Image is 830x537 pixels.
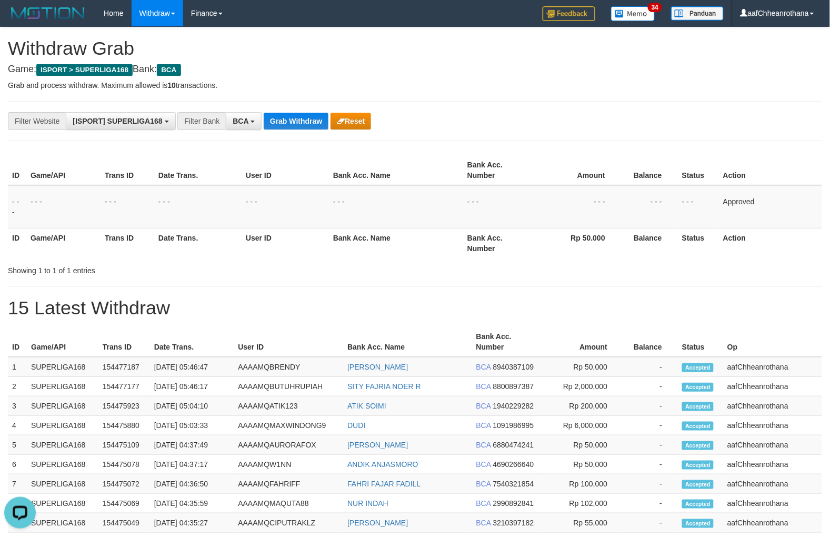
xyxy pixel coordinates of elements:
[27,455,98,474] td: SUPERLIGA168
[343,327,472,357] th: Bank Acc. Name
[621,228,678,258] th: Balance
[542,416,624,435] td: Rp 6,000,000
[36,64,133,76] span: ISPORT > SUPERLIGA168
[98,474,150,494] td: 154475072
[542,494,624,513] td: Rp 102,000
[98,357,150,377] td: 154477187
[150,396,234,416] td: [DATE] 05:04:10
[101,228,154,258] th: Trans ID
[723,416,822,435] td: aafChheanrothana
[150,357,234,377] td: [DATE] 05:46:47
[8,38,822,59] h1: Withdraw Grab
[27,416,98,435] td: SUPERLIGA168
[535,155,621,185] th: Amount
[329,228,463,258] th: Bank Acc. Name
[242,155,329,185] th: User ID
[66,112,175,130] button: [ISPORT] SUPERLIGA168
[463,155,535,185] th: Bank Acc. Number
[623,396,678,416] td: -
[682,383,714,392] span: Accepted
[723,396,822,416] td: aafChheanrothana
[98,327,150,357] th: Trans ID
[542,455,624,474] td: Rp 50,000
[476,421,491,430] span: BCA
[476,402,491,410] span: BCA
[623,494,678,513] td: -
[8,64,822,75] h4: Game: Bank:
[234,327,343,357] th: User ID
[26,228,101,258] th: Game/API
[493,499,534,508] span: Copy 2990892841 to clipboard
[234,474,343,494] td: AAAAMQFAHRIFF
[535,228,621,258] th: Rp 50.000
[8,297,822,319] h1: 15 Latest Withdraw
[234,513,343,533] td: AAAAMQCIPUTRAKLZ
[623,377,678,396] td: -
[150,455,234,474] td: [DATE] 04:37:17
[623,474,678,494] td: -
[723,327,822,357] th: Op
[682,519,714,528] span: Accepted
[493,402,534,410] span: Copy 1940229282 to clipboard
[27,474,98,494] td: SUPERLIGA168
[8,261,338,276] div: Showing 1 to 1 of 1 entries
[167,81,176,89] strong: 10
[150,494,234,513] td: [DATE] 04:35:59
[150,327,234,357] th: Date Trans.
[157,64,181,76] span: BCA
[101,155,154,185] th: Trans ID
[264,113,328,130] button: Grab Withdraw
[150,435,234,455] td: [DATE] 04:37:49
[682,441,714,450] span: Accepted
[98,513,150,533] td: 154475049
[472,327,542,357] th: Bank Acc. Number
[542,357,624,377] td: Rp 50,000
[8,357,27,377] td: 1
[623,357,678,377] td: -
[682,500,714,509] span: Accepted
[150,513,234,533] td: [DATE] 04:35:27
[723,513,822,533] td: aafChheanrothana
[27,396,98,416] td: SUPERLIGA168
[719,228,822,258] th: Action
[493,460,534,469] span: Copy 4690266640 to clipboard
[8,80,822,91] p: Grab and process withdraw. Maximum allowed is transactions.
[493,480,534,488] span: Copy 7540321854 to clipboard
[347,480,421,488] a: FAHRI FAJAR FADILL
[234,396,343,416] td: AAAAMQATIK123
[8,416,27,435] td: 4
[347,382,421,391] a: SITY FAJRIA NOER R
[671,6,724,21] img: panduan.png
[8,455,27,474] td: 6
[154,155,242,185] th: Date Trans.
[623,416,678,435] td: -
[242,185,329,228] td: - - -
[623,455,678,474] td: -
[723,357,822,377] td: aafChheanrothana
[621,185,678,228] td: - - -
[678,327,723,357] th: Status
[98,416,150,435] td: 154475880
[648,3,662,12] span: 34
[493,441,534,449] span: Copy 6880474241 to clipboard
[8,435,27,455] td: 5
[543,6,595,21] img: Feedback.jpg
[101,185,154,228] td: - - -
[98,396,150,416] td: 154475923
[347,519,408,527] a: [PERSON_NAME]
[542,396,624,416] td: Rp 200,000
[719,155,822,185] th: Action
[8,228,26,258] th: ID
[234,377,343,396] td: AAAAMQBUTUHRUPIAH
[233,117,248,125] span: BCA
[493,363,534,371] span: Copy 8940387109 to clipboard
[476,499,491,508] span: BCA
[242,228,329,258] th: User ID
[682,480,714,489] span: Accepted
[623,327,678,357] th: Balance
[678,185,719,228] td: - - -
[27,513,98,533] td: SUPERLIGA168
[8,327,27,357] th: ID
[27,435,98,455] td: SUPERLIGA168
[8,112,66,130] div: Filter Website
